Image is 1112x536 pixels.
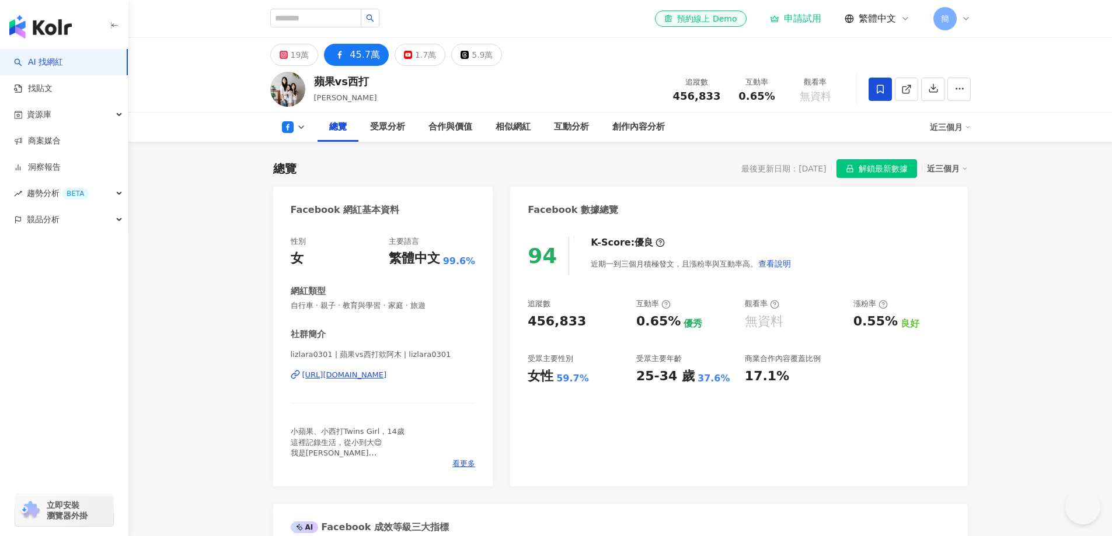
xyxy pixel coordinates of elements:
[673,76,721,88] div: 追蹤數
[428,120,472,134] div: 合作與價值
[770,13,821,24] a: 申請試用
[27,206,60,233] span: 競品分析
[370,120,405,134] div: 受眾分析
[291,285,326,297] div: 網紅類型
[62,188,89,199] div: BETA
[14,83,53,94] a: 找貼文
[684,317,702,330] div: 優秀
[636,299,671,309] div: 互動率
[452,458,475,469] span: 看更多
[291,427,461,510] span: 小蘋果、小西打Twins Girl，14歲 這裡記錄生活，從小到大😍 我是[PERSON_NAME] [DATE]我生了兩隻🐰twins girl雙胞胎 這裡記錄我們的生活✈️⛺️🚴‍♀️🏂🏄‍...
[395,44,445,66] button: 1.7萬
[853,313,898,331] div: 0.55%
[27,180,89,206] span: 趨勢分析
[859,160,908,178] span: 解鎖最新數據
[556,372,589,385] div: 59.7%
[591,252,792,275] div: 近期一到三個月積極發文，且漲粉率與互動率高。
[291,300,476,311] span: 自行車 · 親子 · 教育與學習 · 家庭 · 旅遊
[270,72,305,107] img: KOL Avatar
[528,353,573,364] div: 受眾主要性別
[927,161,968,176] div: 近三個月
[554,120,589,134] div: 互動分析
[329,120,347,134] div: 總覽
[47,500,88,521] span: 立即安裝 瀏覽器外掛
[758,259,791,268] span: 查看說明
[15,495,113,526] a: chrome extension立即安裝 瀏覽器外掛
[14,190,22,198] span: rise
[415,47,436,63] div: 1.7萬
[291,521,449,534] div: Facebook 成效等級三大指標
[612,120,665,134] div: 創作內容分析
[389,236,419,247] div: 主要語言
[636,367,695,386] div: 25-34 歲
[635,236,653,249] div: 優良
[738,90,775,102] span: 0.65%
[291,204,400,216] div: Facebook 網紅基本資料
[291,47,309,63] div: 19萬
[853,299,888,309] div: 漲粉率
[941,12,949,25] span: 簡
[291,250,304,268] div: 女
[528,204,618,216] div: Facebook 數據總覽
[901,317,919,330] div: 良好
[636,313,681,331] div: 0.65%
[14,135,61,147] a: 商案媒合
[324,44,389,66] button: 45.7萬
[698,372,730,385] div: 37.6%
[496,120,531,134] div: 相似網紅
[9,15,72,38] img: logo
[664,13,737,24] div: 預約線上 Demo
[528,367,553,386] div: 女性
[1065,489,1100,524] iframe: Help Scout Beacon - Open
[451,44,502,66] button: 5.9萬
[19,501,41,520] img: chrome extension
[389,250,440,268] div: 繁體中文
[350,47,380,63] div: 45.7萬
[291,328,326,341] div: 社群簡介
[800,90,831,102] span: 無資料
[793,76,838,88] div: 觀看率
[836,159,917,178] button: 解鎖最新數據
[846,164,854,173] span: lock
[745,353,821,364] div: 商業合作內容覆蓋比例
[291,349,476,360] span: lizlara0301 | 蘋果vs西打欸阿木 | lizlara0301
[655,10,746,27] a: 預約線上 Demo
[859,12,896,25] span: 繁體中文
[528,299,550,309] div: 追蹤數
[528,244,557,268] div: 94
[14,162,61,173] a: 洞察報告
[443,255,476,268] span: 99.6%
[291,236,306,247] div: 性別
[930,118,971,136] div: 近三個月
[291,370,476,380] a: [URL][DOMAIN_NAME]
[673,90,721,102] span: 456,833
[758,252,792,275] button: 查看說明
[314,93,377,102] span: [PERSON_NAME]
[314,74,377,89] div: 蘋果vs西打
[591,236,665,249] div: K-Score :
[636,353,682,364] div: 受眾主要年齡
[302,370,387,380] div: [URL][DOMAIN_NAME]
[741,164,826,173] div: 最後更新日期：[DATE]
[528,313,586,331] div: 456,833
[273,160,297,177] div: 總覽
[270,44,319,66] button: 19萬
[745,367,789,386] div: 17.1%
[472,47,493,63] div: 5.9萬
[14,57,63,68] a: searchAI 找網紅
[27,101,51,128] span: 資源庫
[735,76,779,88] div: 互動率
[366,14,374,22] span: search
[291,521,319,533] div: AI
[745,299,779,309] div: 觀看率
[745,313,783,331] div: 無資料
